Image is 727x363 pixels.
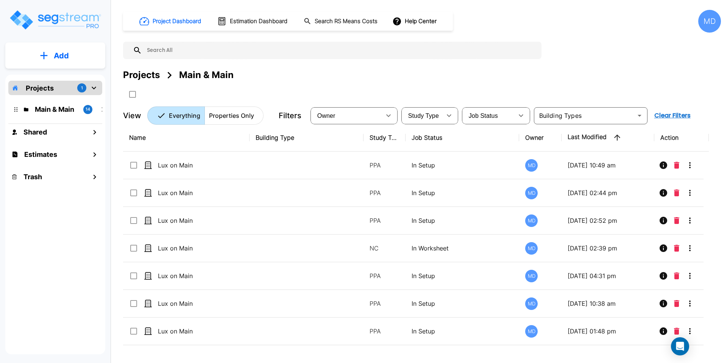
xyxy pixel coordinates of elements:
button: More-Options [682,324,697,339]
button: More-Options [682,268,697,283]
div: MD [525,187,538,199]
p: [DATE] 01:48 pm [568,327,648,336]
button: More-Options [682,213,697,228]
button: Estimation Dashboard [214,13,292,29]
button: More-Options [682,185,697,200]
p: [DATE] 02:39 pm [568,244,648,253]
button: Delete [671,296,682,311]
p: PPA [370,327,399,336]
div: Select [463,105,513,126]
div: MD [525,270,538,282]
p: In Setup [412,216,513,225]
div: MD [525,159,538,172]
button: Delete [671,241,682,256]
button: Info [656,296,671,311]
div: Platform [147,106,264,125]
button: Everything [147,106,205,125]
div: Projects [123,68,160,82]
p: In Setup [412,161,513,170]
div: MD [525,214,538,227]
p: 14 [86,106,90,113]
p: In Setup [412,271,513,280]
p: Filters [279,110,301,121]
button: Clear Filters [651,108,694,123]
p: Lux on Main [158,271,234,280]
input: Search All [142,42,538,59]
span: Job Status [469,113,498,119]
button: Info [656,185,671,200]
button: Info [656,241,671,256]
h1: Shared [23,127,47,137]
th: Study Type [363,124,406,152]
button: Add [5,45,105,67]
button: Info [656,158,671,173]
input: Building Types [536,110,633,121]
p: Everything [169,111,200,120]
p: [DATE] 10:38 am [568,299,648,308]
p: PPA [370,188,399,197]
p: Lux on Main [158,299,234,308]
h1: Project Dashboard [153,17,201,26]
p: [DATE] 10:49 am [568,161,648,170]
button: Delete [671,158,682,173]
div: MD [698,10,721,33]
button: SelectAll [125,87,140,102]
div: MD [525,242,538,255]
div: MD [525,325,538,338]
p: In Worksheet [412,244,513,253]
div: Select [403,105,442,126]
h1: Estimation Dashboard [230,17,287,26]
p: Main & Main [35,104,77,114]
button: More-Options [682,158,697,173]
h1: Search RS Means Costs [315,17,378,26]
div: Main & Main [179,68,234,82]
p: PPA [370,161,399,170]
img: Logo [9,9,101,31]
p: Lux on Main [158,188,234,197]
button: More-Options [682,296,697,311]
p: 1 [81,85,83,91]
button: Properties Only [204,106,264,125]
button: Delete [671,324,682,339]
h1: Trash [23,172,42,182]
button: Info [656,213,671,228]
button: Delete [671,268,682,283]
p: [DATE] 02:52 pm [568,216,648,225]
span: Study Type [408,113,439,119]
p: PPA [370,216,399,225]
p: Lux on Main [158,161,234,170]
th: Action [654,124,709,152]
p: View [123,110,141,121]
p: [DATE] 04:31 pm [568,271,648,280]
p: PPA [370,271,399,280]
button: More-Options [682,241,697,256]
button: Delete [671,185,682,200]
p: Lux on Main [158,216,234,225]
th: Last Modified [562,124,654,152]
th: Owner [519,124,561,152]
th: Building Type [250,124,363,152]
p: [DATE] 02:44 pm [568,188,648,197]
p: Lux on Main [158,244,234,253]
div: Select [312,105,381,126]
button: Search RS Means Costs [301,14,382,29]
h1: Estimates [24,149,57,160]
p: Projects [26,83,54,93]
button: Project Dashboard [136,13,205,30]
p: In Setup [412,327,513,336]
p: NC [370,244,399,253]
p: Lux on Main [158,327,234,336]
div: Open Intercom Messenger [671,337,689,355]
button: Info [656,324,671,339]
div: MD [525,297,538,310]
button: Info [656,268,671,283]
p: Add [54,50,69,61]
button: Open [634,110,645,121]
button: Delete [671,213,682,228]
button: Help Center [391,14,440,28]
p: PPA [370,299,399,308]
p: Properties Only [209,111,254,120]
p: In Setup [412,188,513,197]
p: In Setup [412,299,513,308]
th: Name [123,124,250,152]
